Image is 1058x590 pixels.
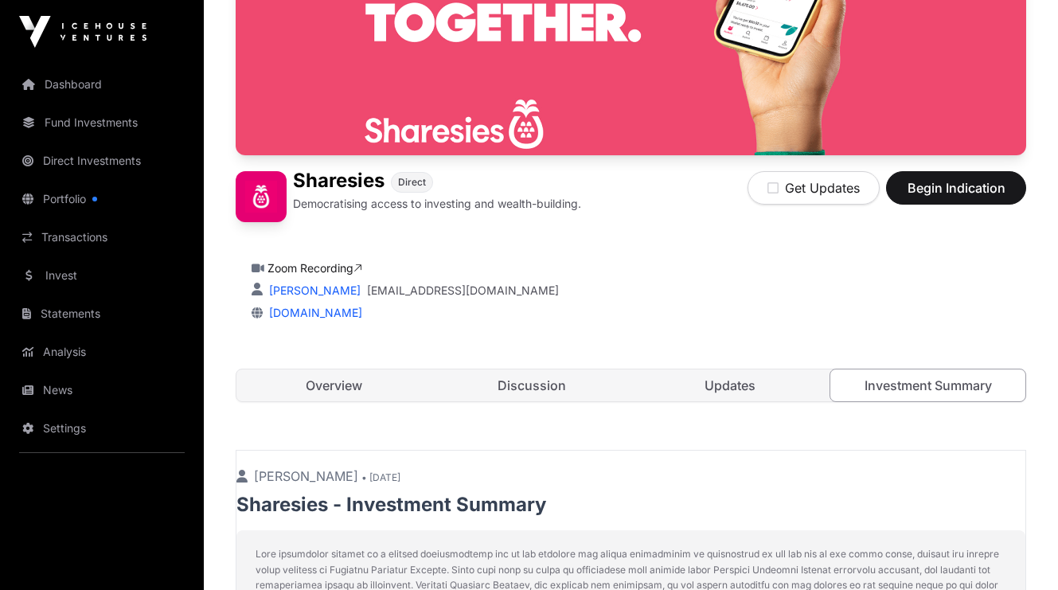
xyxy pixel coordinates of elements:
a: Settings [13,411,191,446]
a: Dashboard [13,67,191,102]
a: Investment Summary [830,369,1026,402]
button: Begin Indication [886,171,1026,205]
a: Analysis [13,334,191,369]
a: [EMAIL_ADDRESS][DOMAIN_NAME] [367,283,559,299]
a: Portfolio [13,182,191,217]
a: News [13,373,191,408]
a: Discussion [435,369,630,401]
a: Begin Indication [886,187,1026,203]
a: Updates [633,369,828,401]
img: Sharesies [236,171,287,222]
p: Sharesies - Investment Summary [236,492,1025,518]
span: Begin Indication [906,178,1006,197]
a: Direct Investments [13,143,191,178]
a: [PERSON_NAME] [266,283,361,297]
a: Invest [13,258,191,293]
nav: Tabs [236,369,1025,401]
iframe: Chat Widget [978,514,1058,590]
button: Get Updates [748,171,880,205]
a: Zoom Recording [267,261,362,275]
a: Fund Investments [13,105,191,140]
a: Transactions [13,220,191,255]
span: Direct [398,176,426,189]
p: [PERSON_NAME] [236,467,1025,486]
a: [DOMAIN_NAME] [263,306,362,319]
span: • [DATE] [361,471,400,483]
img: Icehouse Ventures Logo [19,16,146,48]
p: Democratising access to investing and wealth-building. [293,196,581,212]
a: Overview [236,369,431,401]
a: Statements [13,296,191,331]
h1: Sharesies [293,171,385,193]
